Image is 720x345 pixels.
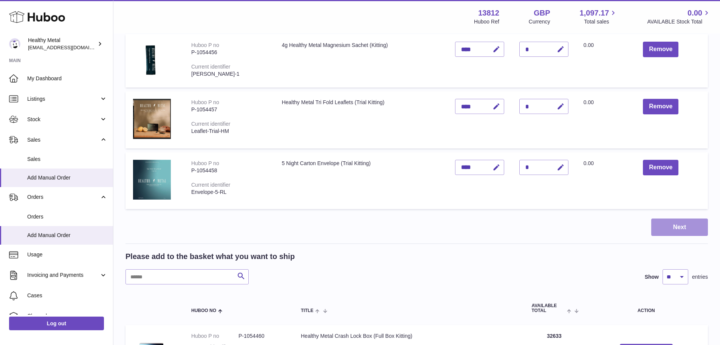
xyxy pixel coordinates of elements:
div: Huboo P no [191,160,219,166]
h2: Please add to the basket what you want to ship [125,251,295,262]
span: Total sales [584,18,618,25]
div: Huboo P no [191,99,219,105]
span: 0.00 [584,42,594,48]
span: Usage [27,251,107,258]
span: AVAILABLE Stock Total [647,18,711,25]
a: 1,097.17 Total sales [580,8,618,25]
strong: 13812 [478,8,499,18]
span: 0.00 [584,99,594,105]
div: P-1054457 [191,106,266,113]
th: Action [584,296,708,321]
span: Cases [27,292,107,299]
span: Add Manual Order [27,174,107,181]
span: My Dashboard [27,75,107,82]
a: Log out [9,317,104,330]
span: [EMAIL_ADDRESS][DOMAIN_NAME] [28,44,111,50]
button: Remove [643,99,678,114]
span: AVAILABLE Total [531,303,565,313]
div: Envelope-5-RL [191,189,266,196]
img: internalAdmin-13812@internal.huboo.com [9,38,20,50]
button: Remove [643,42,678,57]
img: Healthy Metal Tri Fold Leaflets (Trial Kitting) [133,99,171,139]
div: Current identifier [191,182,231,188]
span: Sales [27,156,107,163]
div: [PERSON_NAME]-1 [191,70,266,78]
a: 0.00 AVAILABLE Stock Total [647,8,711,25]
span: Add Manual Order [27,232,107,239]
div: Huboo P no [191,42,219,48]
span: 1,097.17 [580,8,609,18]
div: Leaflet-Trial-HM [191,128,266,135]
span: Invoicing and Payments [27,272,99,279]
div: Current identifier [191,121,231,127]
div: Huboo Ref [474,18,499,25]
label: Show [645,273,659,281]
div: P-1054458 [191,167,266,174]
span: Sales [27,136,99,144]
img: 5 Night Carton Envelope (Trial Kitting) [133,160,171,200]
span: entries [692,273,708,281]
button: Remove [643,160,678,175]
div: Current identifier [191,64,231,70]
span: Orders [27,213,107,220]
td: Healthy Metal Tri Fold Leaflets (Trial Kitting) [274,91,447,148]
span: Orders [27,194,99,201]
span: 0.00 [687,8,702,18]
div: Healthy Metal [28,37,96,51]
div: Currency [529,18,550,25]
span: Huboo no [191,308,216,313]
span: Channels [27,312,107,320]
td: 4g Healthy Metal Magnesium Sachet (Kitting) [274,34,447,87]
dt: Huboo P no [191,333,238,340]
strong: GBP [534,8,550,18]
td: 5 Night Carton Envelope (Trial Kitting) [274,152,447,209]
span: Listings [27,95,99,103]
button: Next [651,219,708,236]
img: 4g Healthy Metal Magnesium Sachet (Kitting) [133,42,171,78]
div: P-1054456 [191,49,266,56]
span: 0.00 [584,160,594,166]
span: Title [301,308,313,313]
span: Stock [27,116,99,123]
dd: P-1054460 [238,333,286,340]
